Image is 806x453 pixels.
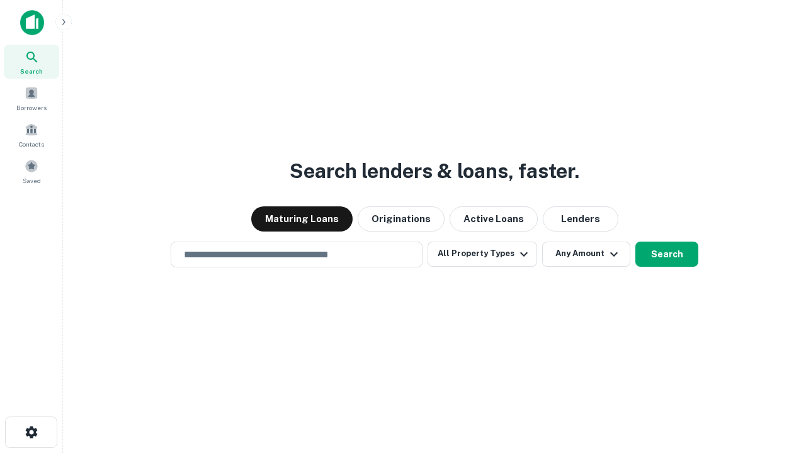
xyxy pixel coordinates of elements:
[4,118,59,152] a: Contacts
[358,206,445,232] button: Originations
[251,206,353,232] button: Maturing Loans
[4,45,59,79] a: Search
[20,66,43,76] span: Search
[428,242,537,267] button: All Property Types
[4,154,59,188] a: Saved
[450,206,538,232] button: Active Loans
[635,242,698,267] button: Search
[290,156,579,186] h3: Search lenders & loans, faster.
[4,81,59,115] a: Borrowers
[543,206,618,232] button: Lenders
[23,176,41,186] span: Saved
[19,139,44,149] span: Contacts
[20,10,44,35] img: capitalize-icon.png
[743,352,806,413] iframe: Chat Widget
[542,242,630,267] button: Any Amount
[16,103,47,113] span: Borrowers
